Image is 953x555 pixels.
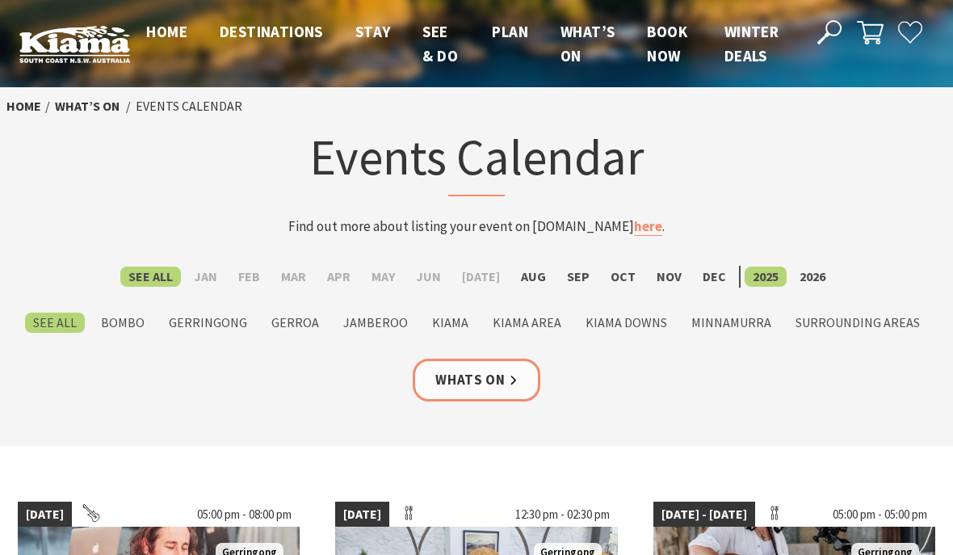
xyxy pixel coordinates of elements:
[130,19,799,69] nav: Main Menu
[602,267,644,287] label: Oct
[485,313,569,333] label: Kiama Area
[230,267,268,287] label: Feb
[319,267,359,287] label: Apr
[683,313,779,333] label: Minnamurra
[507,502,618,528] span: 12:30 pm - 02:30 pm
[6,98,41,115] a: Home
[825,502,935,528] span: 05:00 pm - 05:00 pm
[454,267,508,287] label: [DATE]
[408,267,449,287] label: Jun
[18,502,72,528] span: [DATE]
[273,267,314,287] label: Mar
[560,22,615,65] span: What’s On
[695,267,734,287] label: Dec
[647,22,687,65] span: Book now
[649,267,690,287] label: Nov
[745,267,787,287] label: 2025
[93,313,153,333] label: Bombo
[55,98,120,115] a: What’s On
[120,267,181,287] label: See All
[220,22,323,41] span: Destinations
[492,22,528,41] span: Plan
[19,25,130,63] img: Kiama Logo
[263,313,327,333] label: Gerroa
[166,216,788,238] p: Find out more about listing your event on [DOMAIN_NAME] .
[355,22,391,41] span: Stay
[634,217,662,236] a: here
[146,22,187,41] span: Home
[161,313,255,333] label: Gerringong
[136,96,242,116] li: Events Calendar
[559,267,598,287] label: Sep
[363,267,403,287] label: May
[25,313,85,333] label: See All
[335,502,389,528] span: [DATE]
[513,267,554,287] label: Aug
[413,359,540,402] a: Whats On
[724,22,779,65] span: Winter Deals
[335,313,416,333] label: Jamberoo
[186,267,225,287] label: Jan
[791,267,833,287] label: 2026
[166,125,788,196] h1: Events Calendar
[653,502,755,528] span: [DATE] - [DATE]
[424,313,476,333] label: Kiama
[577,313,675,333] label: Kiama Downs
[787,313,928,333] label: Surrounding Areas
[189,502,300,528] span: 05:00 pm - 08:00 pm
[422,22,458,65] span: See & Do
